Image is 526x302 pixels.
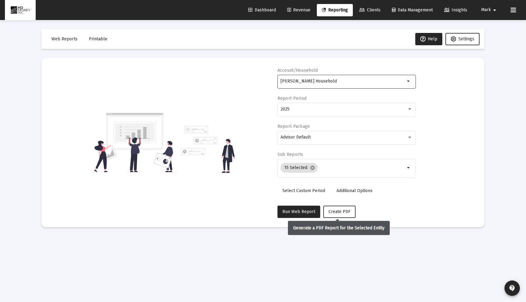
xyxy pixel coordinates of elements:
img: Dashboard [10,4,31,16]
span: Web Reports [51,36,78,42]
button: Help [415,33,442,45]
label: Report Package [277,124,310,129]
label: Report Period [277,96,307,101]
span: Run Web Report [282,209,315,214]
button: Create PDF [323,206,356,218]
span: Dashboard [248,7,276,13]
span: Settings [458,36,474,42]
label: Sub Reports [277,152,303,157]
span: Advisor Default [281,135,311,140]
span: Help [420,36,437,42]
button: Web Reports [46,33,82,45]
button: Mark [474,4,506,16]
label: Account/Household [277,68,318,73]
mat-icon: contact_support [508,284,516,292]
span: Reporting [322,7,348,13]
span: 2025 [281,107,289,112]
mat-chip-list: Selection [281,162,405,174]
span: Mark [481,7,491,13]
a: Reporting [317,4,353,16]
a: Insights [439,4,472,16]
span: Select Custom Period [282,188,325,193]
button: Printable [84,33,112,45]
input: Search or select an account or household [281,79,405,84]
a: Data Management [387,4,438,16]
span: Revenue [287,7,310,13]
img: reporting-alt [181,126,235,173]
span: Clients [359,7,381,13]
mat-icon: arrow_drop_down [491,4,498,16]
button: Run Web Report [277,206,320,218]
span: Data Management [392,7,433,13]
mat-icon: cancel [310,165,315,171]
button: Settings [445,33,480,45]
mat-icon: arrow_drop_down [405,78,412,85]
span: Additional Options [337,188,373,193]
span: Printable [89,36,107,42]
a: Dashboard [243,4,281,16]
mat-chip: 15 Selected [281,163,318,173]
span: Create PDF [329,209,350,214]
mat-icon: arrow_drop_down [405,164,412,171]
span: Insights [444,7,467,13]
img: reporting [93,112,177,173]
a: Clients [354,4,385,16]
a: Revenue [282,4,315,16]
